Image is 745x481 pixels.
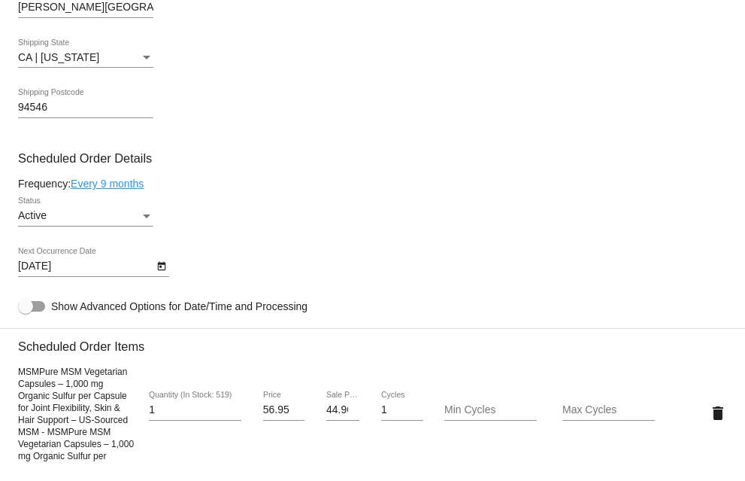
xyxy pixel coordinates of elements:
[51,299,307,314] span: Show Advanced Options for Date/Time and Processing
[153,257,169,273] button: Open calendar
[326,404,359,416] input: Sale Price
[444,404,537,416] input: Min Cycles
[18,52,153,64] mat-select: Shipping State
[263,404,305,416] input: Price
[18,210,153,222] mat-select: Status
[18,209,47,221] span: Active
[381,404,423,416] input: Cycles
[18,178,727,190] div: Frequency:
[562,404,655,416] input: Max Cycles
[18,151,727,166] h3: Scheduled Order Details
[18,2,153,14] input: Shipping City
[18,51,99,63] span: CA | [US_STATE]
[149,404,241,416] input: Quantity (In Stock: 519)
[709,404,727,422] mat-icon: delete
[18,102,153,114] input: Shipping Postcode
[18,328,727,354] h3: Scheduled Order Items
[71,178,144,190] a: Every 9 months
[18,260,153,272] input: Next Occurrence Date
[18,367,134,461] span: MSMPure MSM Vegetarian Capsules – 1,000 mg Organic Sulfur per Capsule for Joint Flexibility, Skin...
